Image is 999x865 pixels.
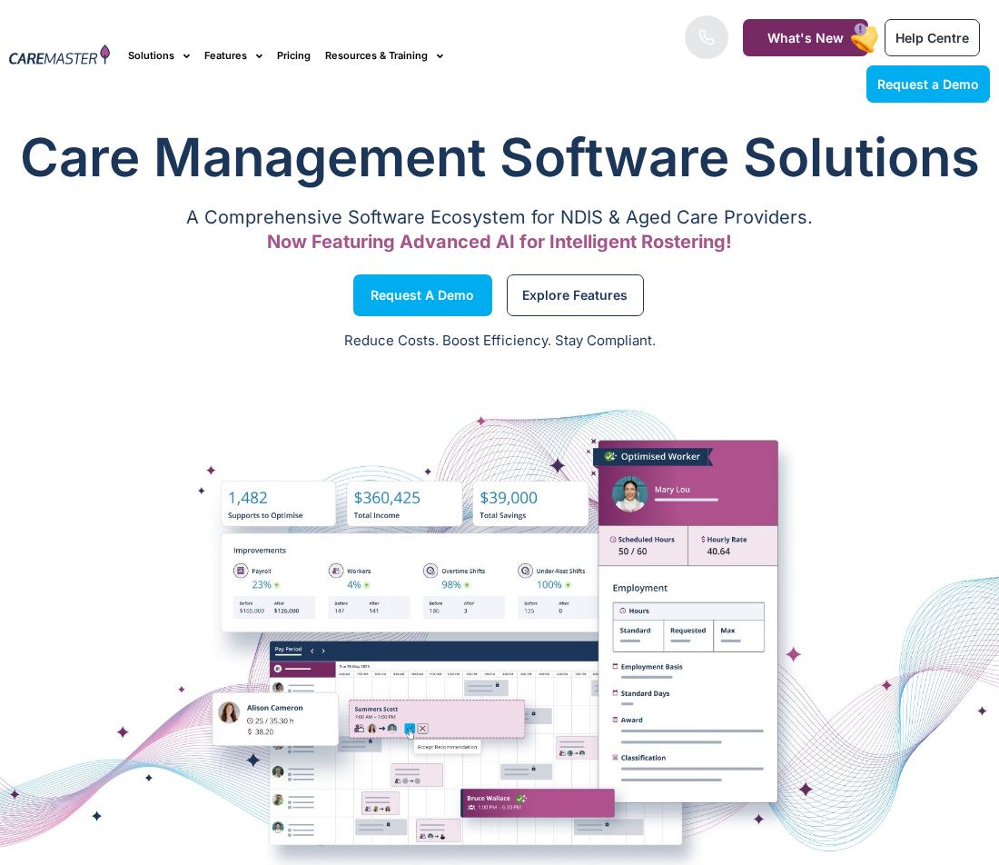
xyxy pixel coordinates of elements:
span: Request a Demo [371,291,474,300]
h1: Care Management Software Solutions [9,121,990,194]
p: A Comprehensive Software Ecosystem for NDIS & Aged Care Providers. [9,212,990,224]
span: Explore Features [522,291,628,300]
a: Solutions [128,25,190,86]
a: Features [204,25,262,86]
a: What's New [743,19,868,56]
a: Request a Demo [866,65,990,103]
span: What's New [767,30,844,45]
span: Help Centre [895,30,969,45]
p: Reduce Costs. Boost Efficiency. Stay Compliant. [11,331,988,352]
a: Resources & Training [325,25,443,86]
a: Pricing [277,25,311,86]
span: Request a Demo [877,76,979,92]
img: CareMaster Logo [9,45,110,67]
span: Now Featuring Advanced AI for Intelligent Rostering! [267,231,732,253]
a: Explore Features [507,274,644,316]
a: Help Centre [885,19,980,56]
a: Request a Demo [353,274,492,316]
nav: Menu [128,25,637,86]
